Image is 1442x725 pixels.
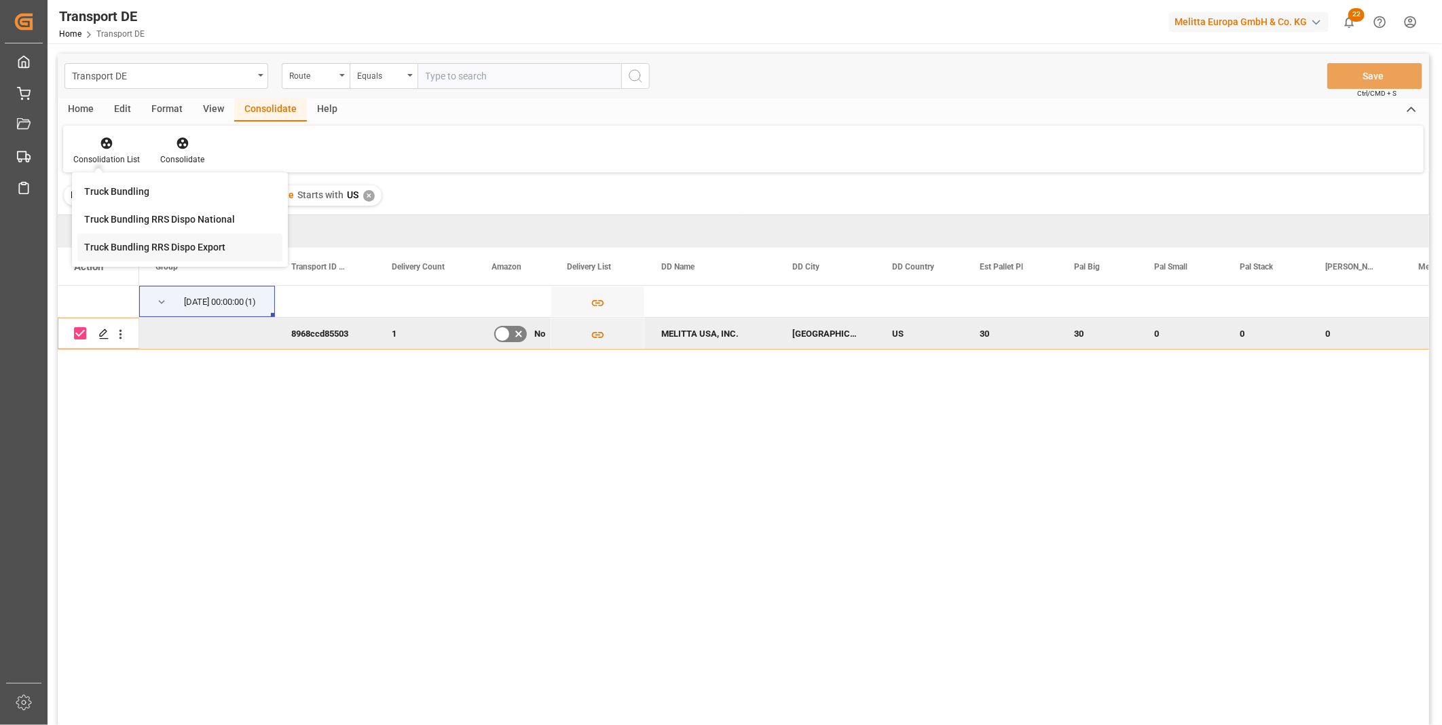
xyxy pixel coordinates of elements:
[567,262,611,272] span: Delivery List
[1240,262,1273,272] span: Pal Stack
[1309,318,1402,349] div: 0
[347,189,358,200] span: US
[59,29,81,39] a: Home
[892,262,934,272] span: DD Country
[307,98,348,122] div: Help
[1058,318,1138,349] div: 30
[58,318,139,350] div: Press SPACE to deselect this row.
[84,240,225,255] div: Truck Bundling RRS Dispo Export
[1365,7,1395,37] button: Help Center
[363,190,375,202] div: ✕
[1348,8,1365,22] span: 22
[104,98,141,122] div: Edit
[1325,262,1373,272] span: [PERSON_NAME]
[876,318,963,349] div: US
[621,63,650,89] button: search button
[58,286,139,318] div: Press SPACE to select this row.
[297,189,344,200] span: Starts with
[1154,262,1187,272] span: Pal Small
[71,189,98,200] span: Filter :
[661,262,695,272] span: DD Name
[1169,12,1329,32] div: Melitta Europa GmbH & Co. KG
[1223,318,1309,349] div: 0
[291,262,347,272] span: Transport ID Logward
[392,262,445,272] span: Delivery Count
[84,212,235,227] div: Truck Bundling RRS Dispo National
[776,318,876,349] div: [GEOGRAPHIC_DATA]-[US_STATE]
[64,63,268,89] button: open menu
[1334,7,1365,37] button: show 22 new notifications
[492,262,521,272] span: Amazon
[357,67,403,82] div: Equals
[141,98,193,122] div: Format
[645,318,776,349] div: MELITTA USA, INC.
[980,262,1023,272] span: Est Pallet Pl
[350,63,418,89] button: open menu
[792,262,819,272] span: DD City
[282,63,350,89] button: open menu
[59,6,145,26] div: Transport DE
[1074,262,1100,272] span: Pal Big
[160,153,204,166] div: Consolidate
[1169,9,1334,35] button: Melitta Europa GmbH & Co. KG
[73,153,140,166] div: Consolidation List
[193,98,234,122] div: View
[289,67,335,82] div: Route
[184,286,244,318] div: [DATE] 00:00:00
[963,318,1058,349] div: 30
[84,185,149,199] div: Truck Bundling
[1327,63,1422,89] button: Save
[234,98,307,122] div: Consolidate
[534,318,545,350] span: No
[1357,88,1397,98] span: Ctrl/CMD + S
[58,98,104,122] div: Home
[375,318,475,349] div: 1
[245,286,256,318] span: (1)
[1138,318,1223,349] div: 0
[418,63,621,89] input: Type to search
[275,318,375,349] div: 8968ccd85503
[72,67,253,83] div: Transport DE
